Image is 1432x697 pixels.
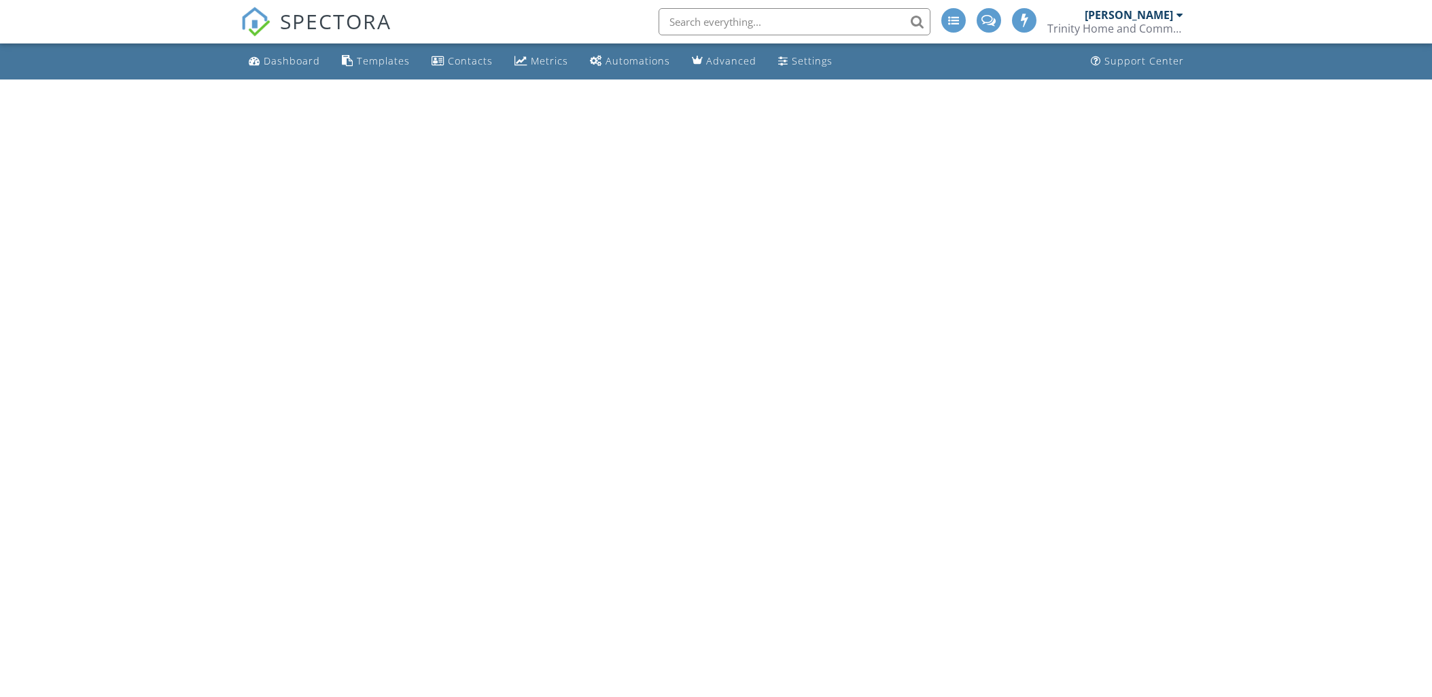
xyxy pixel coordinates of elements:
[1085,49,1189,74] a: Support Center
[448,54,493,67] div: Contacts
[1047,22,1183,35] div: Trinity Home and Commerical Inspection Services
[243,49,326,74] a: Dashboard
[531,54,568,67] div: Metrics
[584,49,676,74] a: Automations (Advanced)
[606,54,670,67] div: Automations
[706,54,756,67] div: Advanced
[792,54,833,67] div: Settings
[773,49,838,74] a: Settings
[509,49,574,74] a: Metrics
[1104,54,1184,67] div: Support Center
[659,8,930,35] input: Search everything...
[426,49,498,74] a: Contacts
[264,54,320,67] div: Dashboard
[336,49,415,74] a: Templates
[280,7,391,35] span: SPECTORA
[241,18,391,47] a: SPECTORA
[241,7,270,37] img: The Best Home Inspection Software - Spectora
[357,54,410,67] div: Templates
[1085,8,1173,22] div: [PERSON_NAME]
[686,49,762,74] a: Advanced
